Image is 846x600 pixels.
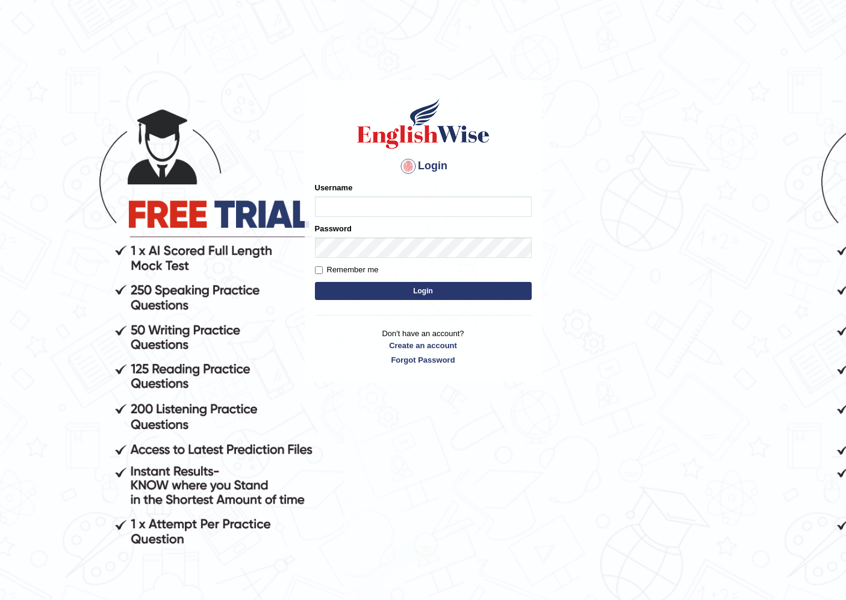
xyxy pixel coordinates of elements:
[315,266,323,274] input: Remember me
[315,328,532,365] p: Don't have an account?
[315,223,352,234] label: Password
[315,264,379,276] label: Remember me
[315,182,353,193] label: Username
[315,157,532,176] h4: Login
[355,96,492,151] img: Logo of English Wise sign in for intelligent practice with AI
[315,340,532,351] a: Create an account
[315,354,532,366] a: Forgot Password
[315,282,532,300] button: Login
